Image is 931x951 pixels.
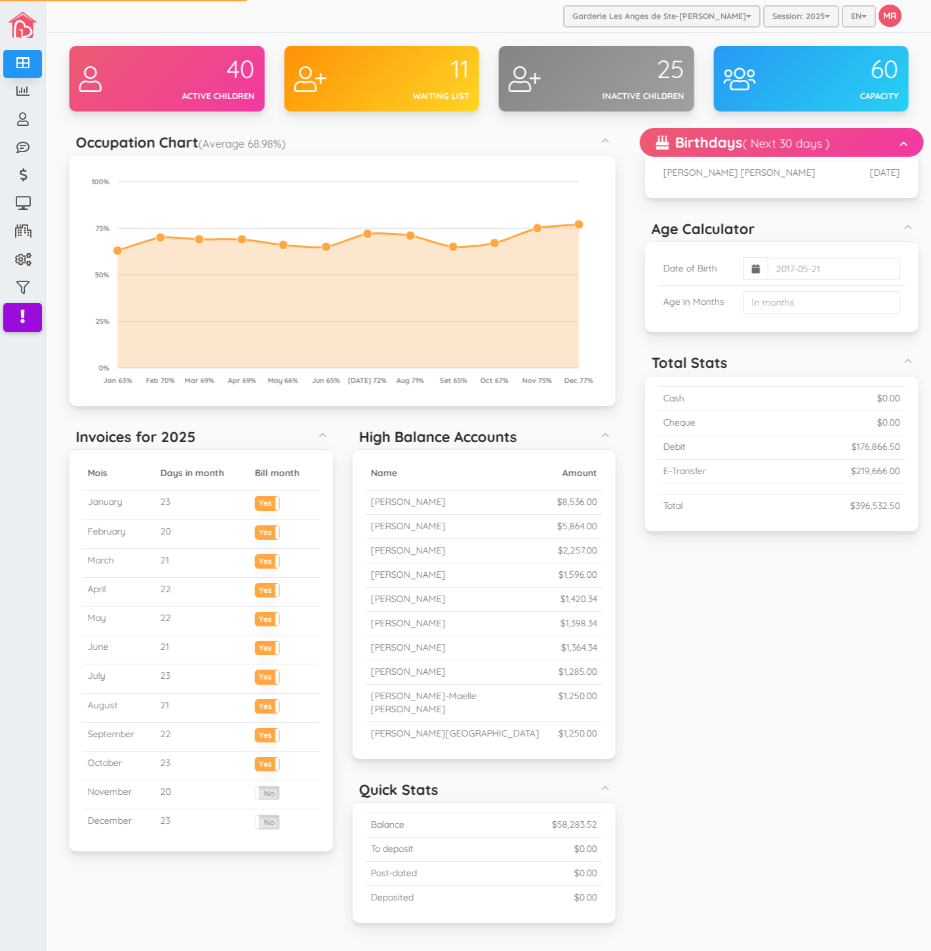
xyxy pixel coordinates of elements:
td: Post-dated [365,862,485,886]
small: $1,285.00 [558,666,597,678]
td: Date of Birth [658,252,737,286]
td: 23 [155,809,249,838]
label: Yes [255,641,279,651]
tspan: Oct 67% [480,376,508,385]
td: April [82,577,155,606]
tspan: Feb 70% [146,376,174,385]
small: ( Next 30 days ) [742,136,829,151]
td: July [82,664,155,693]
small: $1,398.34 [560,617,597,629]
div: Capacity [810,90,898,102]
tspan: 75% [95,224,109,233]
small: $8,536.00 [557,496,597,508]
div: Inactive children [596,90,684,102]
iframe: chat widget [876,899,918,938]
td: February [82,519,155,548]
td: October [82,752,155,780]
h5: Quick Stats [359,782,438,798]
td: 20 [155,519,249,548]
td: November [82,780,155,809]
tspan: 100% [91,177,109,186]
img: image [8,12,37,38]
td: $219,666.00 [774,459,905,483]
div: Active children [167,90,254,102]
label: Yes [255,584,279,594]
h5: Birthdays [656,134,829,150]
tspan: Nov 75% [522,376,551,385]
label: Yes [255,758,279,767]
td: Age in Months [658,286,737,319]
td: 20 [155,780,249,809]
small: [PERSON_NAME]-Maelle [PERSON_NAME] [370,690,476,715]
label: No [255,815,279,828]
small: [PERSON_NAME] [370,641,445,653]
td: $0.00 [774,386,905,411]
div: 60 [810,56,898,83]
tspan: May 66% [267,376,298,385]
input: In months [743,291,900,314]
label: No [255,786,279,799]
tspan: 25% [95,317,109,326]
td: To deposit [365,838,485,862]
small: [PERSON_NAME] [370,569,445,580]
h5: Days in month [160,468,244,478]
td: E-Transfer [658,459,773,483]
small: $2,257.00 [557,544,597,556]
h5: High Balance Accounts [359,429,517,445]
small: [PERSON_NAME] [370,520,445,532]
td: $0.00 [774,411,905,435]
td: 22 [155,722,249,751]
tspan: [DATE] 72% [347,376,386,385]
td: 23 [155,491,249,519]
h5: Bill month [254,468,314,478]
small: [PERSON_NAME] [370,496,445,508]
label: Yes [255,670,279,680]
tspan: Mar 69% [184,376,214,385]
div: 11 [381,56,469,83]
label: Yes [255,700,279,710]
h5: Mois [87,468,149,478]
small: [PERSON_NAME][GEOGRAPHIC_DATA] [370,727,539,739]
label: Yes [255,555,279,565]
small: $1,420.34 [560,593,597,605]
h5: Amount [557,468,597,478]
td: August [82,693,155,722]
small: $5,864.00 [557,520,597,532]
div: 40 [167,56,254,83]
td: 21 [155,548,249,577]
small: [PERSON_NAME] [370,593,445,605]
td: May [82,607,155,636]
td: Cash [658,386,773,411]
td: $0.00 [485,862,603,886]
small: $1,250.00 [558,727,597,739]
h5: Invoices for 2025 [75,429,195,445]
td: Balance [365,813,485,838]
td: June [82,636,155,664]
td: Deposited [365,886,485,910]
td: $396,532.50 [774,495,905,518]
small: [PERSON_NAME] [370,666,445,678]
h5: Total Stats [651,355,727,371]
tspan: Apr 69% [228,376,256,385]
td: $0.00 [485,838,603,862]
div: Waiting list [381,90,469,102]
tspan: 0% [98,363,109,373]
td: Total [658,495,773,518]
td: 21 [155,693,249,722]
input: 2017-05-21 [767,258,900,280]
label: Yes [255,729,279,739]
td: December [82,809,155,838]
td: 23 [155,664,249,693]
td: $176,866.50 [774,435,905,459]
td: 22 [155,577,249,606]
td: March [82,548,155,577]
tspan: Jan 63% [103,376,132,385]
td: 23 [155,752,249,780]
td: 22 [155,607,249,636]
td: [DATE] [856,161,905,185]
label: Yes [255,613,279,622]
tspan: Aug 71% [396,376,424,385]
small: $1,596.00 [558,569,597,580]
h5: Name [370,468,547,478]
div: 25 [596,56,684,83]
